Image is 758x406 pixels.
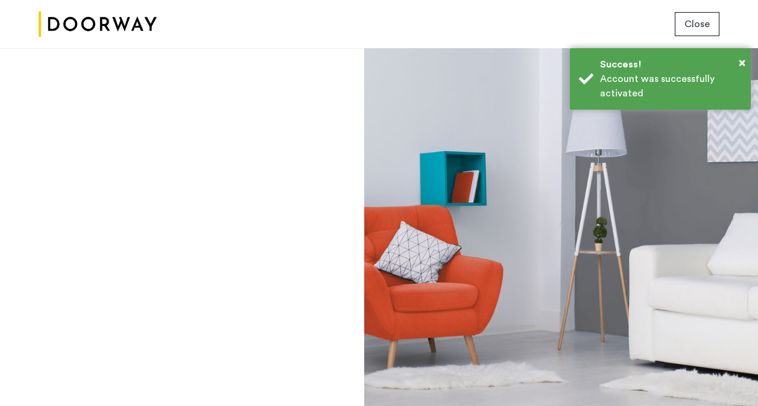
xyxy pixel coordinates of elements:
[684,17,710,31] span: Close
[739,57,745,69] span: ×
[739,54,745,72] button: Close
[600,57,742,72] div: Success!
[600,72,742,101] div: Account was successfully activated
[675,12,719,36] button: button
[39,2,157,47] img: logo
